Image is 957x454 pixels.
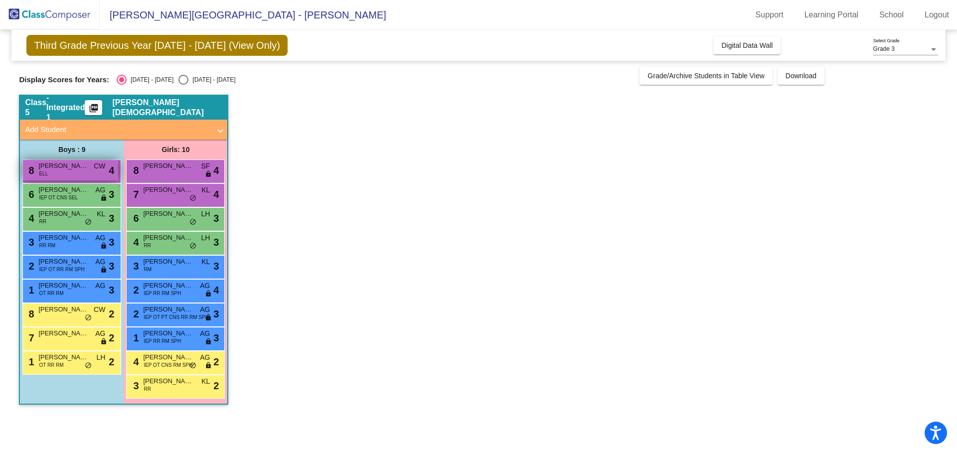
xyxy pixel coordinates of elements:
[213,163,219,178] span: 4
[144,313,209,321] span: IEP OT PT CNS RR RM SPH
[38,304,88,314] span: [PERSON_NAME]
[124,140,227,159] div: Girls: 10
[131,165,139,176] span: 8
[143,185,193,195] span: [PERSON_NAME]
[39,361,63,369] span: OT RR RM
[38,161,88,171] span: [PERSON_NAME]
[26,261,34,272] span: 2
[131,261,139,272] span: 3
[917,7,957,23] a: Logout
[94,304,105,315] span: CW
[85,314,92,322] span: do_not_disturb_alt
[200,281,210,291] span: AG
[95,233,105,243] span: AG
[38,233,88,243] span: [PERSON_NAME]
[200,352,210,363] span: AG
[201,185,210,195] span: KL
[143,304,193,314] span: [PERSON_NAME]
[201,257,210,267] span: KL
[25,124,210,136] mat-panel-title: Add Student
[205,314,212,322] span: lock
[213,283,219,298] span: 4
[131,332,139,343] span: 1
[201,233,210,243] span: LH
[131,285,139,296] span: 2
[144,242,151,249] span: RR
[131,237,139,248] span: 4
[131,213,139,224] span: 6
[20,120,227,140] mat-expansion-panel-header: Add Student
[26,332,34,343] span: 7
[213,187,219,202] span: 4
[143,257,193,267] span: [PERSON_NAME]
[143,376,193,386] span: [PERSON_NAME]
[39,266,84,273] span: IEP OT RR RM SPH
[127,75,173,84] div: [DATE] - [DATE]
[144,266,152,273] span: RM
[778,67,824,85] button: Download
[721,41,773,49] span: Digital Data Wall
[213,211,219,226] span: 3
[213,235,219,250] span: 3
[639,67,773,85] button: Grade/Archive Students in Table View
[97,209,105,219] span: KL
[109,354,114,369] span: 2
[213,306,219,321] span: 3
[112,98,222,118] span: [PERSON_NAME][DEMOGRAPHIC_DATA]
[213,330,219,345] span: 3
[201,376,210,387] span: KL
[26,189,34,200] span: 6
[205,362,212,370] span: lock
[201,161,210,171] span: SF
[38,185,88,195] span: [PERSON_NAME]
[95,281,105,291] span: AG
[131,380,139,391] span: 3
[871,7,912,23] a: School
[143,281,193,291] span: [PERSON_NAME]
[189,194,196,202] span: do_not_disturb_alt
[213,378,219,393] span: 2
[143,352,193,362] span: [PERSON_NAME]
[205,170,212,178] span: lock
[46,93,85,123] span: - Integrated 1
[713,36,781,54] button: Digital Data Wall
[95,328,105,339] span: AG
[131,356,139,367] span: 4
[109,235,114,250] span: 3
[748,7,792,23] a: Support
[85,218,92,226] span: do_not_disturb_alt
[201,209,210,219] span: LH
[19,75,109,84] span: Display Scores for Years:
[20,140,124,159] div: Boys : 9
[189,242,196,250] span: do_not_disturb_alt
[213,354,219,369] span: 2
[39,218,46,225] span: RR
[100,194,107,202] span: lock
[26,165,34,176] span: 8
[26,237,34,248] span: 3
[26,308,34,319] span: 8
[39,290,63,297] span: OT RR RM
[95,257,105,267] span: AG
[95,185,105,195] span: AG
[100,338,107,346] span: lock
[188,75,235,84] div: [DATE] - [DATE]
[38,352,88,362] span: [PERSON_NAME]
[109,187,114,202] span: 3
[131,189,139,200] span: 7
[143,328,193,338] span: [PERSON_NAME]
[786,72,816,80] span: Download
[38,257,88,267] span: [PERSON_NAME]
[143,233,193,243] span: [PERSON_NAME]
[94,161,105,171] span: CW
[100,242,107,250] span: lock
[85,100,102,115] button: Print Students Details
[117,75,235,85] mat-radio-group: Select an option
[189,218,196,226] span: do_not_disturb_alt
[85,362,92,370] span: do_not_disturb_alt
[39,170,48,177] span: ELL
[109,211,114,226] span: 3
[38,281,88,291] span: [PERSON_NAME]
[26,356,34,367] span: 1
[200,328,210,339] span: AG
